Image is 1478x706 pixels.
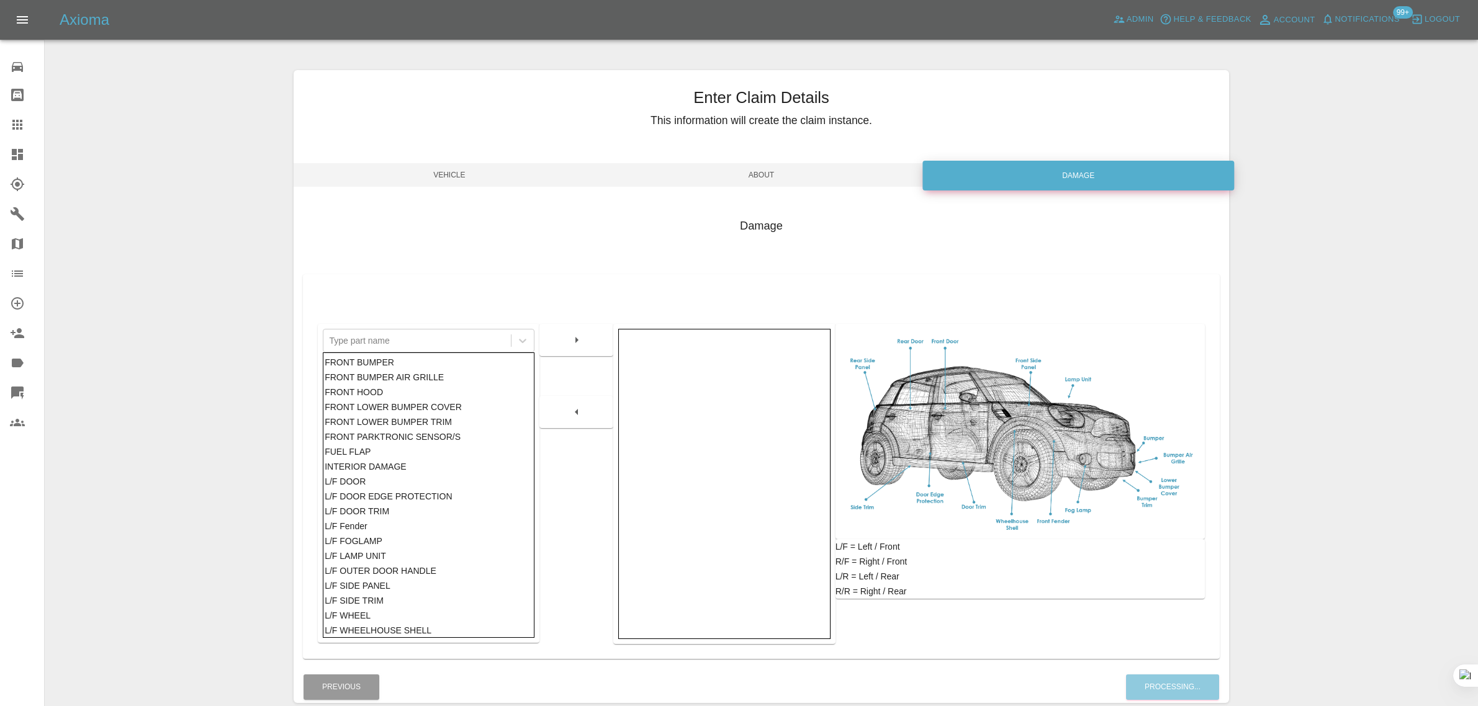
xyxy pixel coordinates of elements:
div: L/F FOGLAMP [325,534,532,548]
span: Logout [1425,12,1460,27]
div: FRONT HOOD [325,385,532,400]
div: L/F OUTER DOOR HANDLE [325,563,532,578]
a: Admin [1110,10,1157,29]
div: FUEL FLAP [325,444,532,459]
span: Damage [917,163,1230,187]
button: Logout [1408,10,1463,29]
img: car [840,329,1201,534]
div: L/F = Left / Front R/F = Right / Front L/R = Left / Rear R/R = Right / Rear [836,539,1205,599]
div: L/F SIDE TRIM [325,593,532,608]
a: Account [1255,10,1318,30]
div: FRONT LOWER BUMPER COVER [325,400,532,414]
div: FRONT LOWER BUMPER TRIM [325,414,532,429]
span: Admin [1127,12,1154,27]
span: Notifications [1335,12,1400,27]
div: FRONT BUMPER AIR GRILLE [325,370,532,385]
div: L/F WHEELHOUSE SHELL [325,623,532,638]
div: L/F DOOR TRIM [325,504,532,519]
div: L/F SIDE PANEL [325,578,532,593]
span: About [605,163,917,187]
button: Help & Feedback [1156,10,1254,29]
div: L/F LAMP UNIT [325,548,532,563]
div: L/F DOOR [325,474,532,489]
div: L/F WHEEL [325,608,532,623]
span: Account [1274,13,1315,27]
div: L/F Fender [325,519,532,534]
span: Vehicle [294,163,606,187]
div: FRONT PARKTRONIC SENSOR/S [325,429,532,444]
button: Previous [304,674,379,700]
button: Open drawer [7,5,37,35]
div: INTERIOR DAMAGE [325,459,532,474]
h3: Enter Claim Details [294,86,1230,109]
span: 99+ [1393,6,1413,19]
h5: Axioma [60,10,109,30]
h5: This information will create the claim instance. [294,112,1230,128]
h4: Damage [303,218,1220,235]
div: FRONT BUMPER [325,355,532,370]
div: L/F DOOR EDGE PROTECTION [325,489,532,504]
button: Notifications [1318,10,1403,29]
div: Damage [922,161,1235,190]
span: Help & Feedback [1173,12,1251,27]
